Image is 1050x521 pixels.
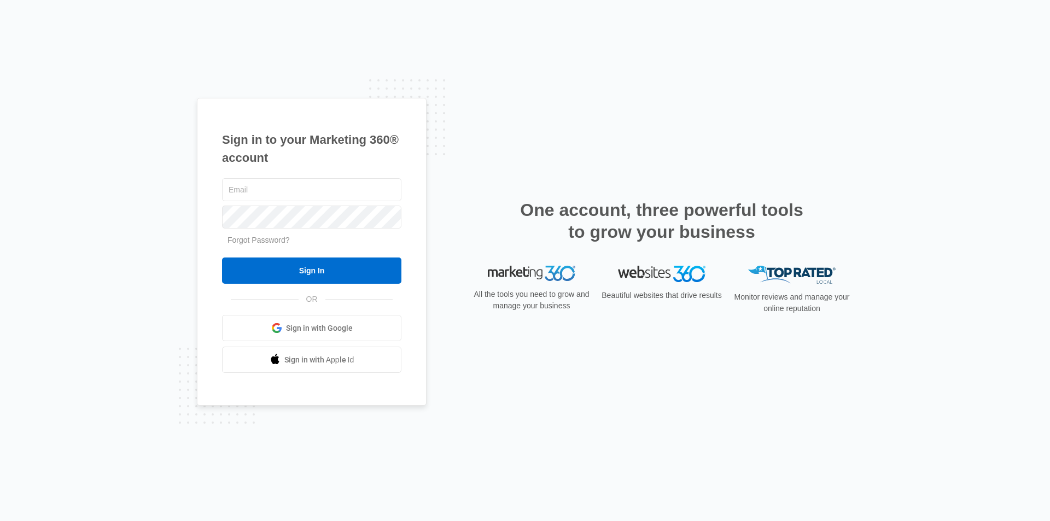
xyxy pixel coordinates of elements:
[227,236,290,244] a: Forgot Password?
[748,266,836,284] img: Top Rated Local
[470,289,593,312] p: All the tools you need to grow and manage your business
[222,131,401,167] h1: Sign in to your Marketing 360® account
[222,178,401,201] input: Email
[517,199,807,243] h2: One account, three powerful tools to grow your business
[600,290,723,301] p: Beautiful websites that drive results
[299,294,325,305] span: OR
[222,347,401,373] a: Sign in with Apple Id
[286,323,353,334] span: Sign in with Google
[284,354,354,366] span: Sign in with Apple Id
[488,266,575,281] img: Marketing 360
[222,257,401,284] input: Sign In
[731,291,853,314] p: Monitor reviews and manage your online reputation
[618,266,705,282] img: Websites 360
[222,315,401,341] a: Sign in with Google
